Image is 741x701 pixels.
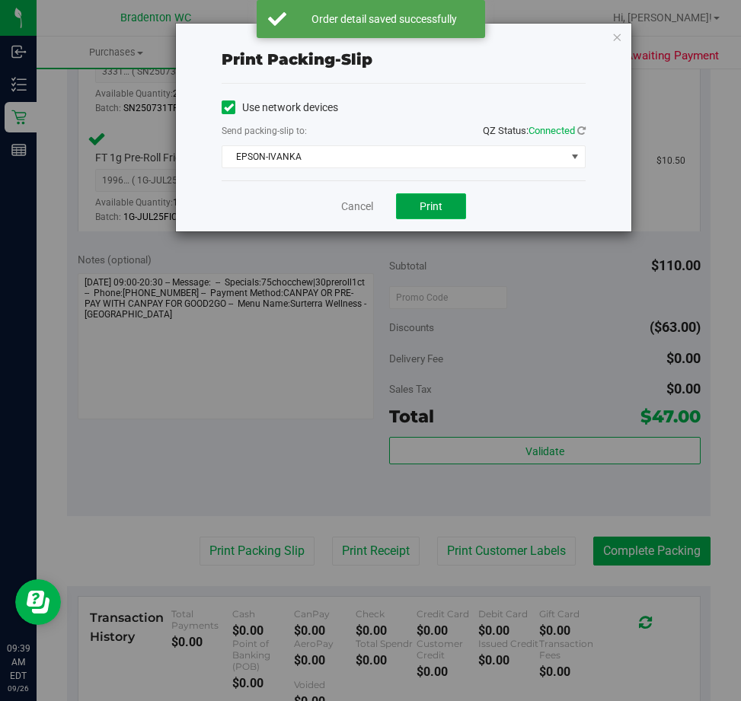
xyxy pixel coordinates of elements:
[396,193,466,219] button: Print
[483,125,586,136] span: QZ Status:
[295,11,474,27] div: Order detail saved successfully
[15,579,61,625] iframe: Resource center
[341,199,373,215] a: Cancel
[420,200,442,212] span: Print
[222,124,307,138] label: Send packing-slip to:
[529,125,575,136] span: Connected
[222,50,372,69] span: Print packing-slip
[566,146,585,167] span: select
[222,100,338,116] label: Use network devices
[222,146,566,167] span: EPSON-IVANKA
